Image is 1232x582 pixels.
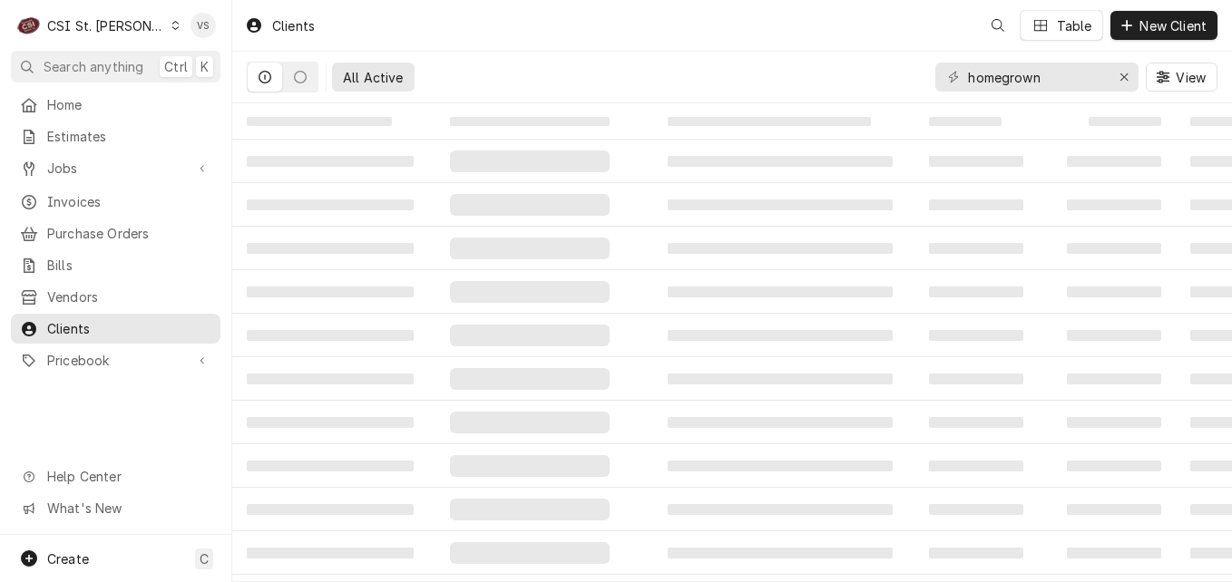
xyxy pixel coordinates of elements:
[450,325,610,346] span: ‌
[668,417,893,428] span: ‌
[47,95,211,114] span: Home
[11,250,220,280] a: Bills
[450,455,610,477] span: ‌
[1110,63,1139,92] button: Erase input
[232,103,1232,582] table: All Active Clients List Loading
[11,218,220,248] a: Purchase Orders
[1067,548,1161,558] span: ‌
[11,314,220,344] a: Clients
[929,243,1023,254] span: ‌
[247,156,414,167] span: ‌
[968,63,1104,92] input: Keyword search
[668,548,893,558] span: ‌
[247,330,414,341] span: ‌
[450,194,610,216] span: ‌
[1067,286,1161,297] span: ‌
[11,187,220,217] a: Invoices
[929,199,1023,210] span: ‌
[16,13,42,38] div: CSI St. Louis's Avatar
[16,13,42,38] div: C
[929,417,1023,428] span: ‌
[668,330,893,341] span: ‌
[47,256,211,275] span: Bills
[929,156,1023,167] span: ‌
[1146,63,1217,92] button: View
[247,373,414,384] span: ‌
[44,57,143,76] span: Search anything
[47,192,211,211] span: Invoices
[47,551,89,567] span: Create
[1067,417,1161,428] span: ‌
[247,117,392,126] span: ‌
[1067,373,1161,384] span: ‌
[1089,117,1161,126] span: ‌
[11,282,220,312] a: Vendors
[1067,199,1161,210] span: ‌
[11,51,220,82] button: Search anythingCtrlK
[450,499,610,520] span: ‌
[11,493,220,523] a: Go to What's New
[247,504,414,515] span: ‌
[11,153,220,183] a: Go to Jobs
[668,243,893,254] span: ‌
[47,319,211,338] span: Clients
[668,199,893,210] span: ‌
[47,127,211,146] span: Estimates
[247,548,414,558] span: ‌
[1136,16,1210,35] span: New Client
[668,286,893,297] span: ‌
[929,461,1023,471] span: ‌
[450,238,610,259] span: ‌
[11,121,220,151] a: Estimates
[11,90,220,120] a: Home
[929,504,1023,515] span: ‌
[450,150,610,172] span: ‌
[450,412,610,433] span: ‌
[164,57,188,76] span: Ctrl
[11,345,220,375] a: Go to Pricebook
[450,542,610,564] span: ‌
[191,13,216,38] div: Vicky Stuesse's Avatar
[1057,16,1092,35] div: Table
[47,224,211,243] span: Purchase Orders
[450,368,610,390] span: ‌
[929,286,1023,297] span: ‌
[247,461,414,471] span: ‌
[200,57,209,76] span: K
[983,11,1012,40] button: Open search
[929,117,1002,126] span: ‌
[1067,504,1161,515] span: ‌
[47,16,165,35] div: CSI St. [PERSON_NAME]
[668,373,893,384] span: ‌
[1110,11,1217,40] button: New Client
[47,467,210,486] span: Help Center
[929,548,1023,558] span: ‌
[11,461,220,491] a: Go to Help Center
[47,351,184,370] span: Pricebook
[343,68,404,87] div: All Active
[668,504,893,515] span: ‌
[247,286,414,297] span: ‌
[668,461,893,471] span: ‌
[1067,243,1161,254] span: ‌
[929,373,1023,384] span: ‌
[247,243,414,254] span: ‌
[1067,156,1161,167] span: ‌
[200,549,209,568] span: C
[1067,330,1161,341] span: ‌
[47,287,211,306] span: Vendors
[1172,68,1209,87] span: View
[450,117,610,126] span: ‌
[47,159,184,178] span: Jobs
[47,499,210,518] span: What's New
[929,330,1023,341] span: ‌
[191,13,216,38] div: VS
[668,156,893,167] span: ‌
[247,417,414,428] span: ‌
[668,117,871,126] span: ‌
[450,281,610,303] span: ‌
[1067,461,1161,471] span: ‌
[247,199,414,210] span: ‌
